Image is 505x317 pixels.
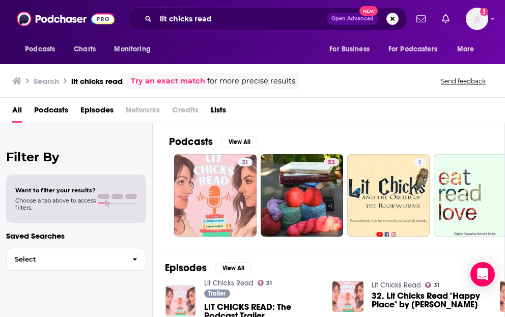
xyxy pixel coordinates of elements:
button: View All [221,136,258,148]
span: 53 [328,158,335,168]
img: 32. Lit Chicks Read "Happy Place" by Emily Henry [332,281,363,312]
a: 53 [261,154,343,237]
div: Search podcasts, credits, & more... [128,7,407,31]
span: New [359,6,378,16]
a: EpisodesView All [165,262,251,274]
a: Podcasts [34,102,68,123]
button: Open AdvancedNew [327,13,378,25]
p: Saved Searches [6,231,146,241]
span: Trailer [208,291,226,297]
a: Lists [211,102,226,123]
span: Podcasts [25,42,55,56]
span: Choose a tab above to access filters. [15,197,96,211]
a: 32. Lit Chicks Read "Happy Place" by Emily Henry [372,292,488,309]
span: Want to filter your results? [15,187,96,194]
a: Lit Chicks Read [372,281,421,290]
span: For Podcasters [388,42,437,56]
button: open menu [107,40,163,59]
span: Monitoring [114,42,150,56]
button: Send feedback [438,77,489,85]
img: LIT CHICKS READ: The Podcast Trailer [165,285,196,316]
button: open menu [18,40,68,59]
h2: Episodes [165,262,207,274]
img: User Profile [466,8,488,30]
h3: Search [34,76,59,86]
button: open menu [322,40,382,59]
div: Open Intercom Messenger [470,262,495,286]
a: Charts [67,40,102,59]
a: Episodes [80,102,114,123]
span: More [457,42,474,56]
button: open menu [450,40,487,59]
a: 31 [258,280,272,286]
span: 32. Lit Chicks Read "Happy Place" by [PERSON_NAME] [372,292,488,309]
button: View All [215,262,251,274]
span: 31 [434,283,439,287]
a: 31 [238,158,252,166]
span: Networks [126,102,160,123]
span: 31 [266,281,272,285]
a: Show notifications dropdown [438,10,454,27]
span: Open Advanced [331,16,374,21]
span: for more precise results [207,75,295,87]
input: Search podcasts, credits, & more... [156,11,327,27]
span: Credits [172,102,199,123]
a: Show notifications dropdown [412,10,430,27]
h2: Filter By [6,150,146,164]
svg: Add a profile image [480,8,488,16]
img: Podchaser - Follow, Share and Rate Podcasts [17,9,115,28]
a: 31 [174,154,257,237]
h3: lit chicks read [71,76,123,86]
span: 31 [242,158,248,168]
span: 1 [418,158,422,168]
a: Try an exact match [131,75,205,87]
span: For Business [329,42,370,56]
button: Show profile menu [466,8,488,30]
button: Select [6,248,146,271]
span: Select [7,256,124,263]
a: 1 [414,158,426,166]
a: 1 [347,154,430,237]
h2: Podcasts [169,135,213,148]
a: 53 [324,158,339,166]
a: All [12,102,22,123]
a: Lit Chicks Read [204,279,254,287]
span: Logged in as kkneafsey [466,8,488,30]
button: open menu [382,40,452,59]
span: Charts [74,42,96,56]
a: 31 [425,282,440,288]
a: PodcastsView All [169,135,258,148]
